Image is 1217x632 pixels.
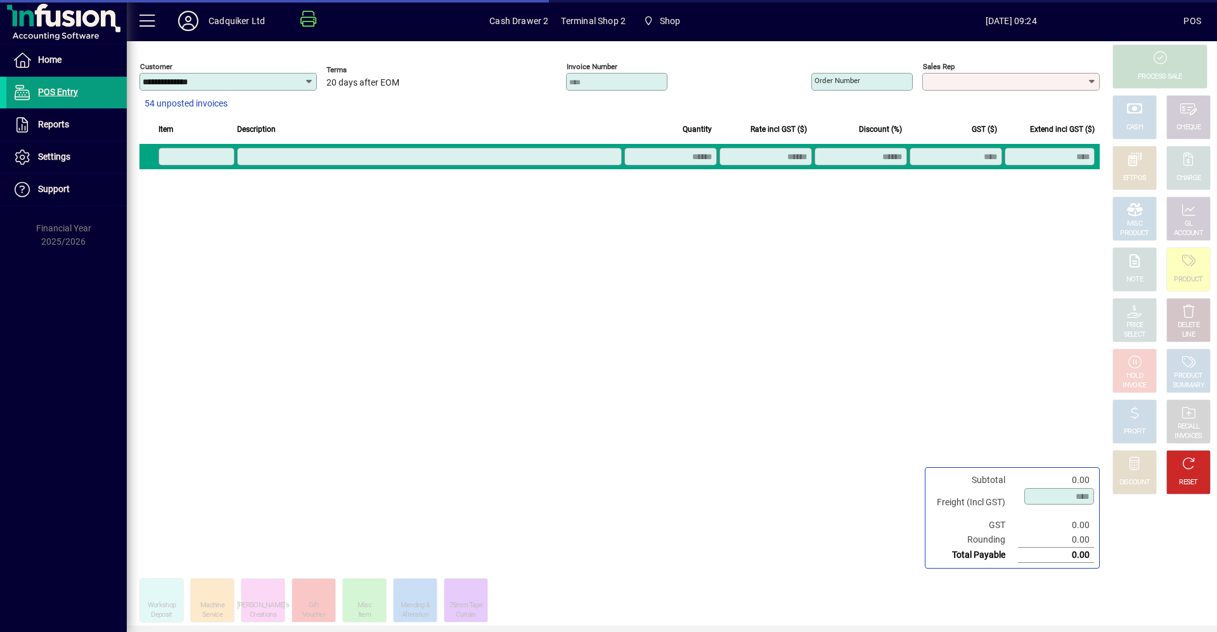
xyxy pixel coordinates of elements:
[561,11,626,31] span: Terminal Shop 2
[1176,174,1201,183] div: CHARGE
[1018,532,1094,548] td: 0.00
[6,44,127,76] a: Home
[930,532,1018,548] td: Rounding
[6,141,127,173] a: Settings
[1183,11,1201,31] div: POS
[839,11,1183,31] span: [DATE] 09:24
[923,62,955,71] mat-label: Sales rep
[38,152,70,162] span: Settings
[1119,478,1150,487] div: DISCOUNT
[326,78,399,88] span: 20 days after EOM
[1179,478,1198,487] div: RESET
[237,122,276,136] span: Description
[237,601,290,610] div: [PERSON_NAME]'s
[326,66,402,74] span: Terms
[930,473,1018,487] td: Subtotal
[38,119,69,129] span: Reports
[1174,229,1203,238] div: ACCOUNT
[1126,123,1143,132] div: CASH
[168,10,209,32] button: Profile
[38,87,78,97] span: POS Entry
[930,487,1018,518] td: Freight (Incl GST)
[139,93,233,115] button: 54 unposted invoices
[202,610,222,620] div: Service
[750,122,807,136] span: Rate incl GST ($)
[660,11,681,31] span: Shop
[1178,321,1199,330] div: DELETE
[1173,381,1204,390] div: SUMMARY
[1175,432,1202,441] div: INVOICES
[567,62,617,71] mat-label: Invoice number
[6,109,127,141] a: Reports
[638,10,685,32] span: Shop
[859,122,902,136] span: Discount (%)
[38,184,70,194] span: Support
[200,601,224,610] div: Machine
[158,122,174,136] span: Item
[358,610,371,620] div: Item
[930,548,1018,563] td: Total Payable
[1126,275,1143,285] div: NOTE
[456,610,475,620] div: Curtain
[815,76,860,85] mat-label: Order number
[250,610,276,620] div: Creations
[1124,427,1145,437] div: PROFIT
[972,122,997,136] span: GST ($)
[148,601,176,610] div: Workshop
[6,174,127,205] a: Support
[1174,275,1202,285] div: PRODUCT
[1185,219,1193,229] div: GL
[1127,219,1142,229] div: MISC
[1126,371,1143,381] div: HOLD
[1176,123,1201,132] div: CHEQUE
[1018,548,1094,563] td: 0.00
[1018,518,1094,532] td: 0.00
[1018,473,1094,487] td: 0.00
[151,610,172,620] div: Deposit
[302,610,325,620] div: Voucher
[1123,381,1146,390] div: INVOICE
[1126,321,1143,330] div: PRICE
[38,55,61,65] span: Home
[1123,174,1147,183] div: EFTPOS
[357,601,371,610] div: Misc
[309,601,319,610] div: Gift
[1124,330,1146,340] div: SELECT
[683,122,712,136] span: Quantity
[402,610,428,620] div: Alteration
[489,11,548,31] span: Cash Drawer 2
[930,518,1018,532] td: GST
[449,601,483,610] div: 75mm Tape
[1120,229,1149,238] div: PRODUCT
[145,97,228,110] span: 54 unposted invoices
[1178,422,1200,432] div: RECALL
[401,601,430,610] div: Mending &
[1138,72,1182,82] div: PROCESS SALE
[1174,371,1202,381] div: PRODUCT
[1030,122,1095,136] span: Extend incl GST ($)
[1182,330,1195,340] div: LINE
[140,62,172,71] mat-label: Customer
[209,11,265,31] div: Cadquiker Ltd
